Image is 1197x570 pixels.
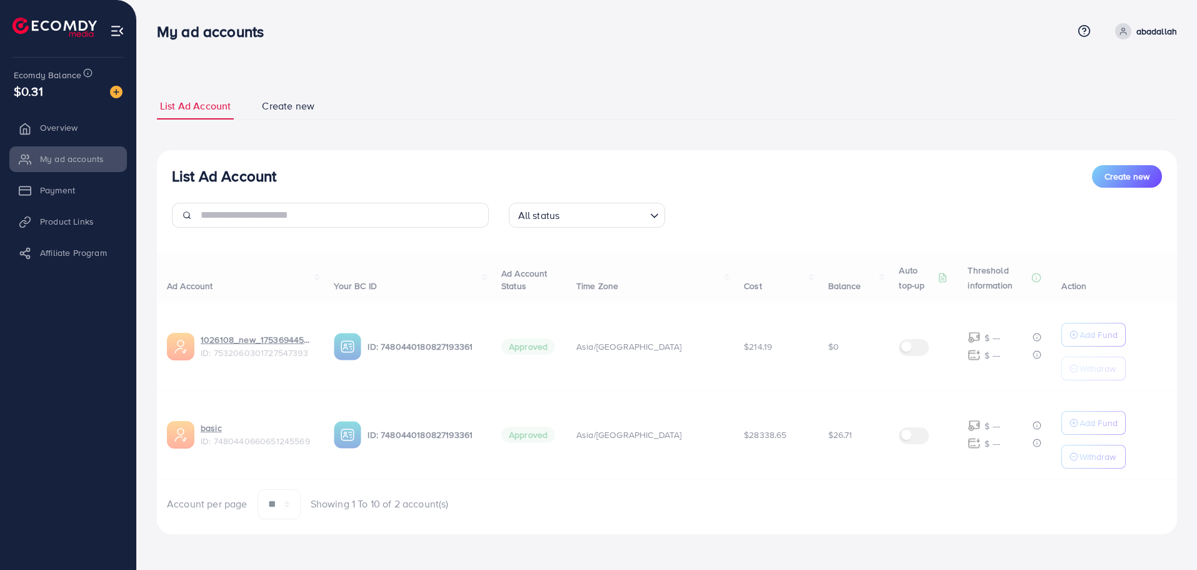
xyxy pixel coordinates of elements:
h3: List Ad Account [172,167,276,185]
span: Create new [1104,170,1149,183]
span: Ecomdy Balance [14,69,81,81]
span: All status [516,206,563,225]
p: abadallah [1136,24,1177,39]
button: Create new [1092,165,1162,188]
img: image [110,86,123,98]
img: menu [110,24,124,38]
span: Create new [262,99,314,113]
input: Search for option [563,204,644,225]
span: List Ad Account [160,99,231,113]
div: Search for option [509,203,665,228]
a: abadallah [1110,23,1177,39]
img: logo [13,18,97,37]
h3: My ad accounts [157,23,274,41]
span: $0.31 [14,82,43,100]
